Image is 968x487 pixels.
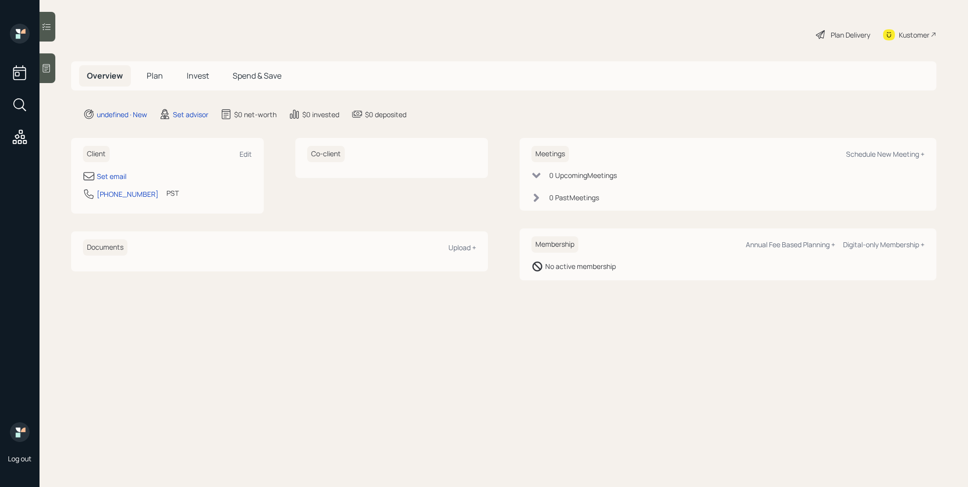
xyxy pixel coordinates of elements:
div: undefined · New [97,109,147,120]
h6: Documents [83,239,127,256]
div: PST [166,188,179,198]
span: Plan [147,70,163,81]
div: Digital-only Membership + [843,240,925,249]
div: [PHONE_NUMBER] [97,189,159,199]
h6: Co-client [307,146,345,162]
div: $0 net-worth [234,109,277,120]
h6: Client [83,146,110,162]
div: Kustomer [899,30,929,40]
div: Schedule New Meeting + [846,149,925,159]
span: Overview [87,70,123,81]
div: $0 deposited [365,109,406,120]
span: Spend & Save [233,70,282,81]
div: Annual Fee Based Planning + [746,240,835,249]
img: retirable_logo.png [10,422,30,442]
div: Set email [97,171,126,181]
div: Plan Delivery [831,30,870,40]
h6: Membership [531,236,578,253]
span: Invest [187,70,209,81]
div: Log out [8,454,32,463]
div: Upload + [448,243,476,252]
div: 0 Upcoming Meeting s [549,170,617,180]
h6: Meetings [531,146,569,162]
div: Set advisor [173,109,208,120]
div: 0 Past Meeting s [549,192,599,203]
div: Edit [240,149,252,159]
div: $0 invested [302,109,339,120]
div: No active membership [545,261,616,271]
